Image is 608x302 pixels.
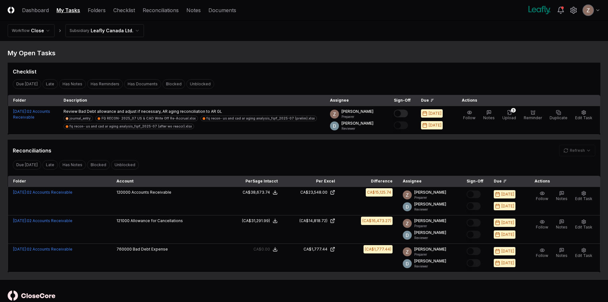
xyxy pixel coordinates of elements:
[242,218,270,224] div: (CA$31,291.99)
[535,246,550,260] button: Follow
[403,202,412,211] img: ACg8ocLeIi4Jlns6Fsr4lO0wQ1XJrFQvF4yUjbLrd1AsCAOmrfa1KQ=s96-c
[253,246,270,252] div: CA$0.00
[394,110,408,117] button: Mark complete
[394,121,408,129] button: Mark complete
[8,24,144,37] nav: breadcrumb
[362,218,391,224] div: (CA$16,473.27)
[283,176,340,187] th: Per Excel
[467,219,481,227] button: Mark complete
[64,124,194,129] a: fq recon- us and cad ar aging analysis_fqrf_2025-07 (after wo reaccr).xlsx
[13,218,72,223] a: [DATE]:02 Accounts Receivable
[13,147,51,154] div: Reconciliations
[462,109,477,122] button: Follow
[59,160,86,170] button: Has Notes
[116,190,131,195] span: 120000
[414,218,446,224] p: [PERSON_NAME]
[70,116,91,121] div: journal_entry
[556,253,567,258] span: Notes
[95,116,198,121] a: FQ RECON- 2025_07 US & CAD Write Off Re-Accrual.xlsx
[58,95,325,106] th: Description
[243,190,270,195] div: CA$38,673.74
[113,6,135,14] a: Checklist
[330,110,339,119] img: ACg8ocKnDsamp5-SE65NkOhq35AnOBarAXdzXQ03o9g231ijNgHgyA=s96-c
[12,28,30,34] div: Workflow
[64,109,320,114] p: Review Bad Debt allowance and adjust if necessary, AR aging reconciliation to AR GL
[522,109,543,122] button: Reminder
[414,236,446,240] p: Reviewer
[548,109,569,122] button: Duplicate
[143,6,179,14] a: Reconciliations
[330,121,339,130] img: ACg8ocLeIi4Jlns6Fsr4lO0wQ1XJrFQvF4yUjbLrd1AsCAOmrfa1KQ=s96-c
[13,109,27,114] span: [DATE] :
[574,109,594,122] button: Edit Task
[575,196,592,201] span: Edit Task
[482,109,496,122] button: Notes
[342,126,373,131] p: Reviewer
[535,218,550,231] button: Follow
[536,253,548,258] span: Follow
[13,190,27,195] span: [DATE] :
[414,207,446,212] p: Reviewer
[13,247,72,252] a: [DATE]:02 Accounts Receivable
[13,247,27,252] span: [DATE] :
[467,202,481,210] button: Mark complete
[288,218,335,224] a: (CA$14,818.72)
[131,190,171,195] span: Accounts Receivable
[13,109,50,120] a: [DATE]:02 Accounts Receivable
[87,79,123,89] button: Has Reminders
[300,190,327,195] div: CA$23,548.00
[414,224,446,228] p: Preparer
[342,114,373,119] p: Preparer
[555,190,569,203] button: Notes
[414,252,446,257] p: Preparer
[501,191,514,197] div: [DATE]
[403,231,412,240] img: ACg8ocLeIi4Jlns6Fsr4lO0wQ1XJrFQvF4yUjbLrd1AsCAOmrfa1KQ=s96-c
[511,108,516,112] div: 3
[13,218,27,223] span: [DATE] :
[414,246,446,252] p: [PERSON_NAME]
[414,258,446,264] p: [PERSON_NAME]
[414,201,446,207] p: [PERSON_NAME]
[502,115,516,120] span: Upload
[242,218,278,224] button: (CA$31,291.99)
[340,176,398,187] th: Difference
[529,178,595,184] div: Actions
[556,196,567,201] span: Notes
[403,219,412,228] img: ACg8ocKnDsamp5-SE65NkOhq35AnOBarAXdzXQ03o9g231ijNgHgyA=s96-c
[483,115,495,120] span: Notes
[22,6,49,14] a: Dashboard
[398,176,462,187] th: Assignee
[70,28,89,34] div: Subsidiary
[414,195,446,200] p: Preparer
[8,49,600,58] div: My Open Tasks
[574,218,594,231] button: Edit Task
[325,95,389,106] th: Assignee
[463,115,476,120] span: Follow
[367,190,391,195] div: CA$15,125.74
[253,246,278,252] button: CA$0.00
[243,190,278,195] button: CA$38,673.74
[87,160,110,170] button: Blocked
[550,115,567,120] span: Duplicate
[13,190,72,195] a: [DATE]:02 Accounts Receivable
[133,247,168,252] span: Bad Debt Expense
[42,79,58,89] button: Late
[13,160,41,170] button: Due Today
[403,247,412,256] img: ACg8ocKnDsamp5-SE65NkOhq35AnOBarAXdzXQ03o9g231ijNgHgyA=s96-c
[467,190,481,198] button: Mark complete
[342,120,373,126] p: [PERSON_NAME]
[13,68,36,75] div: Checklist
[501,248,514,254] div: [DATE]
[574,246,594,260] button: Edit Task
[8,290,56,301] img: logo
[200,116,317,121] a: fq recon- us and cad ar aging analysis_fqrf_2025-07 (prelim).xlsx
[299,218,327,224] div: (CA$14,818.72)
[574,190,594,203] button: Edit Task
[124,79,161,89] button: Has Documents
[467,231,481,238] button: Mark complete
[524,115,542,120] span: Reminder
[116,218,130,223] span: 121000
[288,246,335,252] a: CA$1,777.44
[186,79,214,89] button: Unblocked
[225,176,283,187] th: Per Sage Intacct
